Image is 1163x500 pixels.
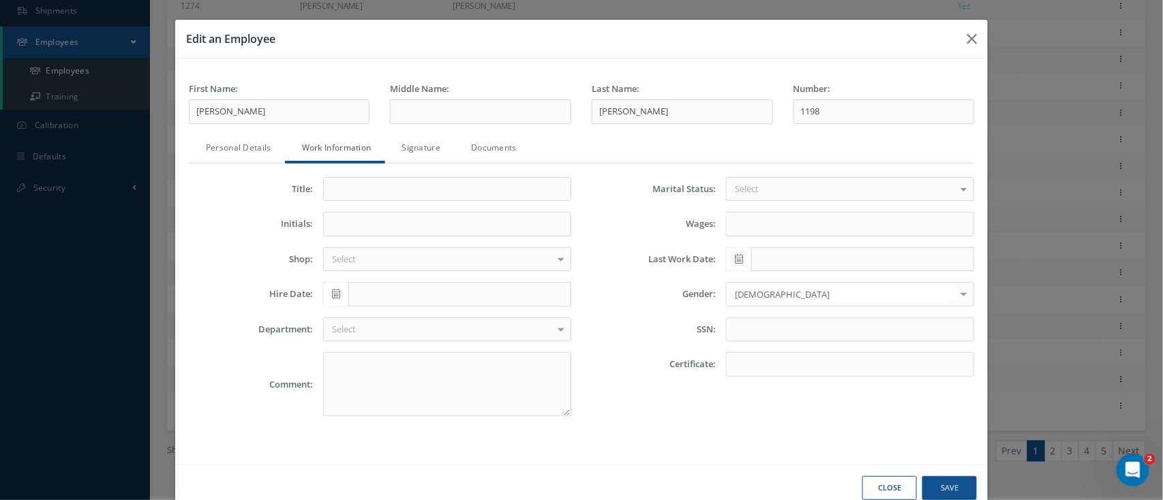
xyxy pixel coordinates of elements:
label: Initials: [179,219,313,229]
button: Close [862,476,917,500]
label: Marital Status: [581,184,716,194]
span: Select [329,323,356,337]
label: Last Work Date: [581,254,716,264]
span: Select [329,253,356,266]
label: Wages: [581,219,716,229]
label: Comment: [179,379,313,390]
span: [DEMOGRAPHIC_DATA] [731,287,956,301]
a: Work Information [285,135,385,163]
label: Shop: [179,254,313,264]
label: Department: [179,324,313,334]
h3: Edit an Employee [186,31,956,47]
label: SSN: [581,324,716,334]
span: Select [731,183,759,196]
button: Save [922,476,977,500]
label: Last Name: [592,84,639,94]
label: Gender: [581,289,716,299]
a: Signature [385,135,455,163]
label: Middle Name: [390,84,449,94]
a: Personal Details [189,135,285,163]
iframe: Intercom live chat [1117,454,1149,486]
a: Documents [454,135,530,163]
label: Certificate: [581,359,716,369]
label: Title: [179,184,313,194]
label: First Name: [189,84,238,94]
span: 2 [1145,454,1156,465]
label: Hire Date: [179,289,313,299]
label: Number: [794,84,831,94]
